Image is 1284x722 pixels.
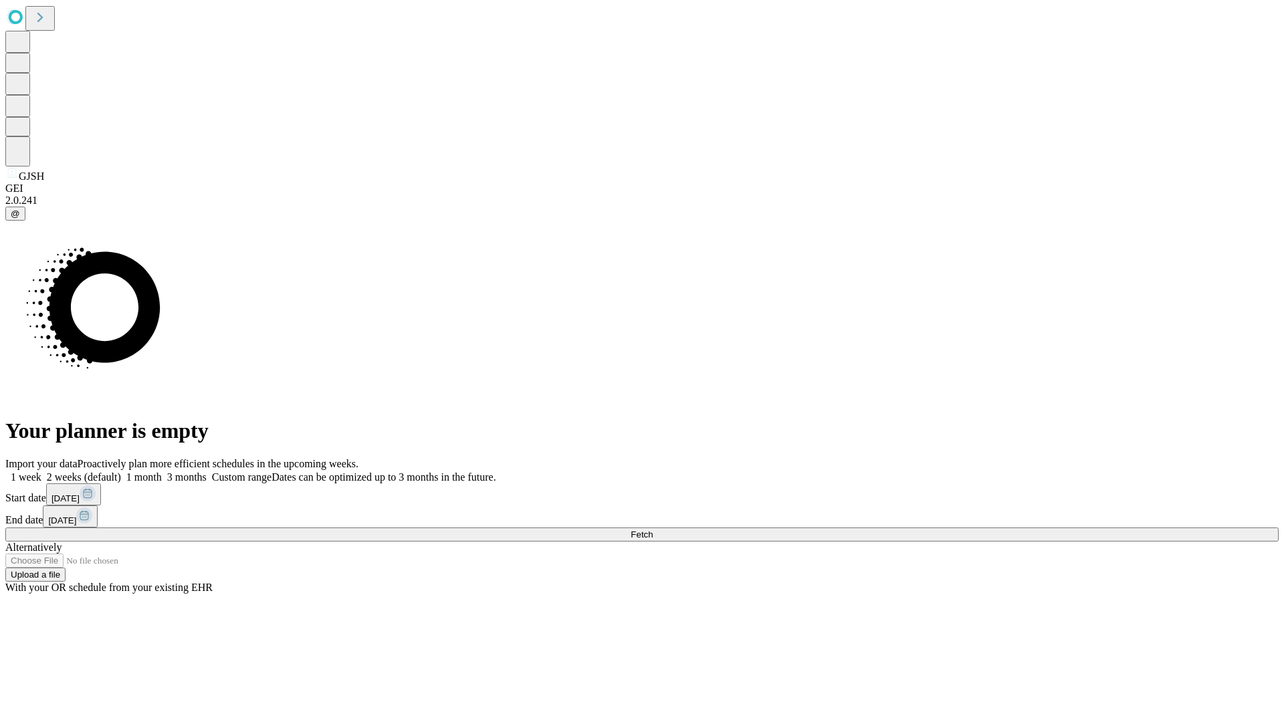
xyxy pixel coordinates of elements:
div: End date [5,505,1279,527]
button: [DATE] [46,483,101,505]
span: Proactively plan more efficient schedules in the upcoming weeks. [78,458,358,469]
button: @ [5,207,25,221]
span: Custom range [212,471,272,483]
span: 2 weeks (default) [47,471,121,483]
button: Fetch [5,527,1279,541]
span: GJSH [19,170,44,182]
span: 1 week [11,471,41,483]
span: @ [11,209,20,219]
span: [DATE] [51,493,80,503]
span: Alternatively [5,541,62,553]
button: [DATE] [43,505,98,527]
span: [DATE] [48,515,76,525]
div: 2.0.241 [5,195,1279,207]
h1: Your planner is empty [5,418,1279,443]
div: GEI [5,183,1279,195]
span: Import your data [5,458,78,469]
span: With your OR schedule from your existing EHR [5,582,213,593]
div: Start date [5,483,1279,505]
button: Upload a file [5,568,66,582]
span: Fetch [631,529,653,539]
span: 3 months [167,471,207,483]
span: 1 month [126,471,162,483]
span: Dates can be optimized up to 3 months in the future. [272,471,496,483]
